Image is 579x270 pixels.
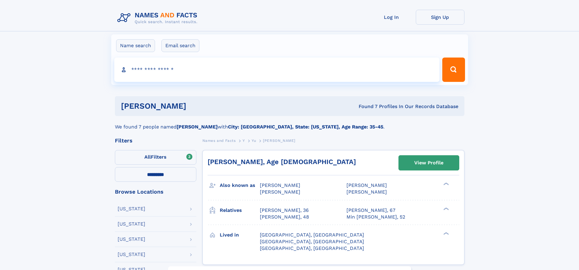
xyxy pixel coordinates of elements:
a: Min [PERSON_NAME], 52 [346,214,405,220]
a: View Profile [399,156,459,170]
span: Y [243,139,245,143]
a: Names and Facts [202,137,236,144]
a: [PERSON_NAME], 36 [260,207,309,214]
button: Search Button [442,58,465,82]
span: [PERSON_NAME] [346,189,387,195]
span: [GEOGRAPHIC_DATA], [GEOGRAPHIC_DATA] [260,232,364,238]
div: Filters [115,138,196,143]
div: ❯ [442,207,449,211]
h3: Lived in [220,230,260,240]
div: [US_STATE] [118,222,145,226]
span: [PERSON_NAME] [346,182,387,188]
a: [PERSON_NAME], 48 [260,214,309,220]
div: Found 7 Profiles In Our Records Database [272,103,458,110]
h3: Also known as [220,180,260,191]
div: [US_STATE] [118,206,145,211]
div: We found 7 people named with . [115,116,464,131]
img: Logo Names and Facts [115,10,202,26]
label: Email search [161,39,199,52]
a: [PERSON_NAME], 67 [346,207,395,214]
a: [PERSON_NAME], Age [DEMOGRAPHIC_DATA] [208,158,356,166]
input: search input [114,58,440,82]
div: View Profile [414,156,443,170]
span: [GEOGRAPHIC_DATA], [GEOGRAPHIC_DATA] [260,245,364,251]
b: City: [GEOGRAPHIC_DATA], State: [US_STATE], Age Range: 35-45 [228,124,383,130]
div: [US_STATE] [118,237,145,242]
b: [PERSON_NAME] [177,124,218,130]
span: [PERSON_NAME] [260,189,300,195]
span: [PERSON_NAME] [260,182,300,188]
h1: [PERSON_NAME] [121,102,273,110]
a: Log In [367,10,416,25]
div: Browse Locations [115,189,196,195]
a: Sign Up [416,10,464,25]
a: Y [243,137,245,144]
span: [PERSON_NAME] [263,139,295,143]
span: Yu [252,139,256,143]
label: Filters [115,150,196,165]
div: ❯ [442,182,449,186]
div: [US_STATE] [118,252,145,257]
label: Name search [116,39,155,52]
span: [GEOGRAPHIC_DATA], [GEOGRAPHIC_DATA] [260,239,364,244]
span: All [144,154,151,160]
h3: Relatives [220,205,260,216]
a: Yu [252,137,256,144]
div: ❯ [442,231,449,235]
